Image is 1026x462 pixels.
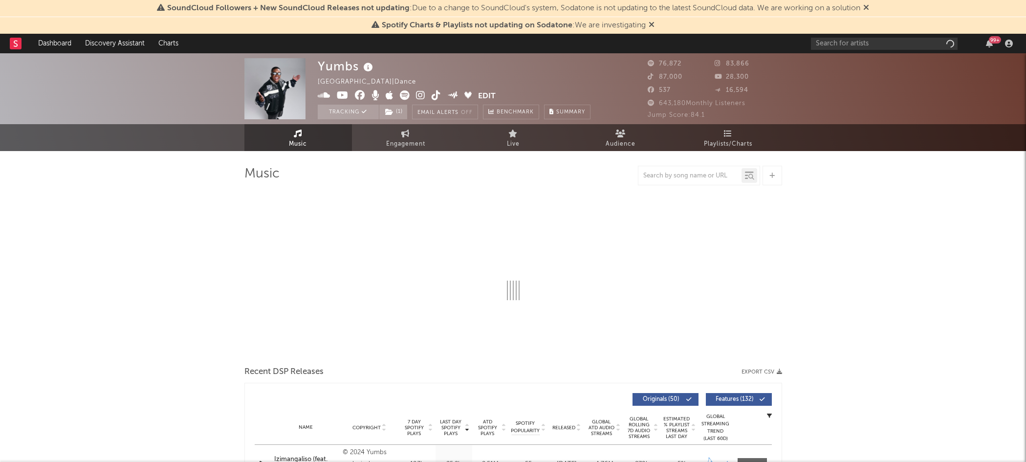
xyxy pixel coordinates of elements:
em: Off [461,110,473,115]
div: Yumbs [318,58,375,74]
a: Engagement [352,124,459,151]
button: Export CSV [742,369,782,375]
span: Originals ( 50 ) [639,396,684,402]
span: 76,872 [648,61,681,67]
span: Features ( 132 ) [712,396,757,402]
span: Dismiss [863,4,869,12]
div: Name [274,424,338,431]
span: 7 Day Spotify Plays [401,419,427,437]
span: Last Day Spotify Plays [438,419,464,437]
span: 16,594 [715,87,748,93]
span: SoundCloud Followers + New SoundCloud Releases not updating [167,4,410,12]
span: 28,300 [715,74,749,80]
span: Dismiss [649,22,655,29]
span: 537 [648,87,671,93]
span: Benchmark [497,107,534,118]
span: Summary [556,110,585,115]
button: Email AlertsOff [412,105,478,119]
span: Live [507,138,520,150]
span: Spotify Popularity [511,420,540,435]
span: ( 1 ) [379,105,408,119]
span: Jump Score: 84.1 [648,112,705,118]
div: 99 + [989,36,1001,44]
span: Estimated % Playlist Streams Last Day [663,416,690,440]
span: Global ATD Audio Streams [588,419,615,437]
span: Playlists/Charts [704,138,752,150]
span: Spotify Charts & Playlists not updating on Sodatone [382,22,572,29]
span: 87,000 [648,74,682,80]
button: Edit [478,90,496,103]
span: Audience [606,138,635,150]
a: Music [244,124,352,151]
span: 643,180 Monthly Listeners [648,100,745,107]
input: Search for artists [811,38,958,50]
button: Originals(50) [633,393,699,406]
button: (1) [379,105,407,119]
div: Global Streaming Trend (Last 60D) [701,413,730,442]
span: 83,866 [715,61,749,67]
a: Charts [152,34,185,53]
span: ATD Spotify Plays [475,419,501,437]
button: Tracking [318,105,379,119]
a: Playlists/Charts [675,124,782,151]
span: : We are investigating [382,22,646,29]
a: Discovery Assistant [78,34,152,53]
button: Summary [544,105,590,119]
a: Dashboard [31,34,78,53]
span: : Due to a change to SoundCloud's system, Sodatone is not updating to the latest SoundCloud data.... [167,4,860,12]
span: Music [289,138,307,150]
span: Global Rolling 7D Audio Streams [626,416,653,440]
span: Engagement [386,138,425,150]
button: Features(132) [706,393,772,406]
input: Search by song name or URL [638,172,742,180]
a: Live [459,124,567,151]
div: [GEOGRAPHIC_DATA] | Dance [318,76,427,88]
span: Recent DSP Releases [244,366,324,378]
a: Benchmark [483,105,539,119]
span: Copyright [352,425,381,431]
a: Audience [567,124,675,151]
button: 99+ [986,40,993,47]
span: Released [552,425,575,431]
